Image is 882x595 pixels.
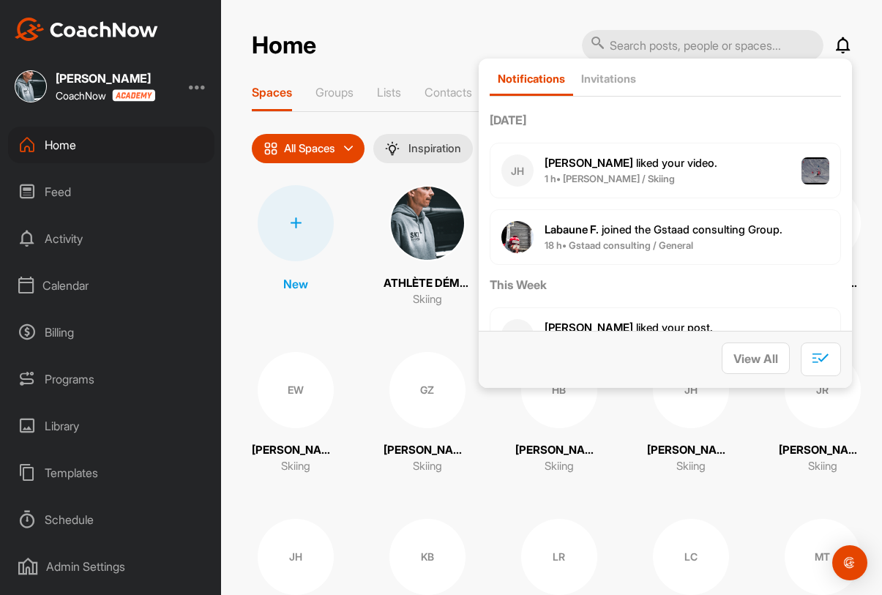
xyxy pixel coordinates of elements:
[377,85,401,100] p: Lists
[389,519,466,595] div: KB
[501,319,534,351] div: JR
[8,173,214,210] div: Feed
[389,185,466,261] img: square_d3c6f7af76e2bfdd576d1e7f520099fd.jpg
[56,72,155,84] div: [PERSON_NAME]
[676,458,706,475] p: Skiing
[801,157,829,185] img: post image
[501,154,534,187] div: JH
[56,89,155,102] div: CoachNow
[545,156,633,170] b: [PERSON_NAME]
[408,143,461,154] p: Inspiration
[832,545,867,580] div: Open Intercom Messenger
[8,361,214,397] div: Programs
[284,143,335,154] p: All Spaces
[733,351,778,366] span: View All
[425,85,472,100] p: Contacts
[315,85,354,100] p: Groups
[653,519,729,595] div: LC
[413,458,442,475] p: Skiing
[779,442,867,459] p: [PERSON_NAME]
[384,352,471,475] a: GZ[PERSON_NAME]Skiing
[252,85,292,100] p: Spaces
[15,18,158,41] img: CoachNow
[545,239,693,251] b: 18 h • Gstaad consulting / General
[545,458,574,475] p: Skiing
[8,220,214,257] div: Activity
[281,458,310,475] p: Skiing
[8,408,214,444] div: Library
[647,442,735,459] p: [PERSON_NAME]
[8,127,214,163] div: Home
[8,314,214,351] div: Billing
[413,291,442,308] p: Skiing
[258,519,334,595] div: JH
[389,352,466,428] div: GZ
[283,275,308,293] p: New
[384,442,471,459] p: [PERSON_NAME]
[264,141,278,156] img: icon
[785,519,861,595] div: MT
[385,141,400,156] img: menuIcon
[384,185,471,308] a: ATHLÈTE DÉMO – SkiTypes Personal CoachingSkiing
[252,442,340,459] p: [PERSON_NAME]
[779,352,867,475] a: JR[PERSON_NAME]Skiing
[653,352,729,428] div: JH
[490,111,841,129] label: [DATE]
[252,352,340,475] a: EW[PERSON_NAME]Skiing
[545,222,599,236] b: Labaune F.
[582,30,823,61] input: Search posts, people or spaces...
[722,343,790,374] button: View All
[545,156,717,170] span: liked your video .
[521,519,597,595] div: LR
[498,72,565,86] p: Notifications
[252,31,316,60] h2: Home
[581,72,636,86] p: Invitations
[521,352,597,428] div: HB
[647,352,735,475] a: JH[PERSON_NAME]Skiing
[545,222,782,236] span: joined the Gstaad consulting Group.
[8,548,214,585] div: Admin Settings
[112,89,155,102] img: CoachNow acadmey
[545,173,675,184] b: 1 h • [PERSON_NAME] / Skiing
[258,352,334,428] div: EW
[545,321,633,334] b: [PERSON_NAME]
[8,454,214,491] div: Templates
[490,276,841,293] label: This Week
[785,352,861,428] div: JR
[545,321,713,334] span: liked your post .
[15,70,47,102] img: square_d3c6f7af76e2bfdd576d1e7f520099fd.jpg
[515,442,603,459] p: [PERSON_NAME]
[808,458,837,475] p: Skiing
[515,352,603,475] a: HB[PERSON_NAME]Skiing
[8,501,214,538] div: Schedule
[501,221,534,253] img: user avatar
[8,267,214,304] div: Calendar
[384,275,471,292] p: ATHLÈTE DÉMO – SkiTypes Personal Coaching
